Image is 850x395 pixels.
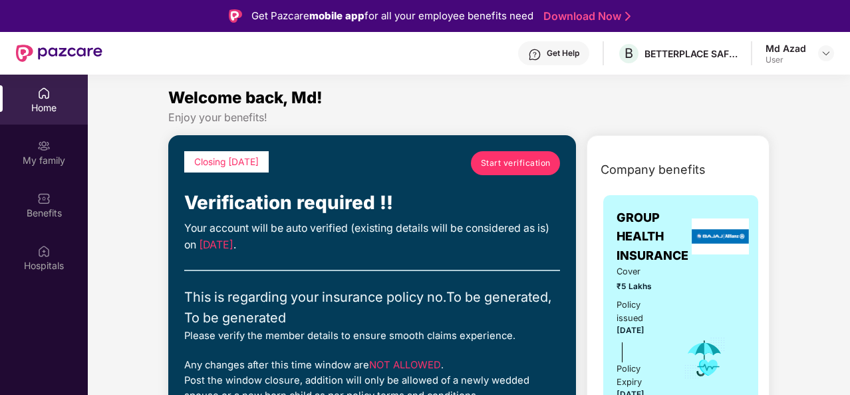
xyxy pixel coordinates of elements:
img: svg+xml;base64,PHN2ZyBpZD0iSGVscC0zMngzMiIgeG1sbnM9Imh0dHA6Ly93d3cudzMub3JnLzIwMDAvc3ZnIiB3aWR0aD... [528,48,541,61]
span: [DATE] [199,238,233,251]
span: GROUP HEALTH INSURANCE [617,208,688,265]
span: Welcome back, Md! [168,88,323,107]
div: Get Pazcare for all your employee benefits need [251,8,533,24]
img: svg+xml;base64,PHN2ZyBpZD0iSG9zcGl0YWxzIiB4bWxucz0iaHR0cDovL3d3dy53My5vcmcvMjAwMC9zdmciIHdpZHRoPS... [37,244,51,258]
div: Verification required !! [184,189,560,218]
div: This is regarding your insurance policy no. To be generated, To be generated [184,287,560,328]
img: svg+xml;base64,PHN2ZyB3aWR0aD0iMjAiIGhlaWdodD0iMjAiIHZpZXdCb3g9IjAgMCAyMCAyMCIgZmlsbD0ibm9uZSIgeG... [37,139,51,153]
span: NOT ALLOWED [369,359,441,371]
span: Start verification [481,157,551,169]
img: icon [683,336,726,380]
img: New Pazcare Logo [16,45,102,62]
div: User [766,55,806,65]
img: svg+xml;base64,PHN2ZyBpZD0iSG9tZSIgeG1sbnM9Imh0dHA6Ly93d3cudzMub3JnLzIwMDAvc3ZnIiB3aWR0aD0iMjAiIG... [37,87,51,100]
span: ₹5 Lakhs [617,280,665,293]
span: [DATE] [617,326,644,335]
span: Company benefits [601,161,706,179]
a: Download Now [543,9,627,23]
div: BETTERPLACE SAFETY SOLUTIONS PRIVATE LIMITED [644,47,738,60]
img: Stroke [625,9,631,23]
div: Policy Expiry [617,362,665,389]
div: Get Help [547,48,579,59]
img: svg+xml;base64,PHN2ZyBpZD0iQmVuZWZpdHMiIHhtbG5zPSJodHRwOi8vd3d3LnczLm9yZy8yMDAwL3N2ZyIgd2lkdGg9Ij... [37,192,51,205]
strong: mobile app [309,9,364,22]
span: B [625,45,633,61]
span: Cover [617,265,665,278]
div: Enjoy your benefits! [168,111,770,125]
img: svg+xml;base64,PHN2ZyBpZD0iRHJvcGRvd24tMzJ4MzIiIHhtbG5zPSJodHRwOi8vd3d3LnczLm9yZy8yMDAwL3N2ZyIgd2... [821,48,831,59]
div: Md Azad [766,42,806,55]
span: Closing [DATE] [194,157,259,167]
img: Logo [229,9,242,23]
img: insurerLogo [692,218,749,254]
div: Policy issued [617,298,665,325]
div: Please verify the member details to ensure smooth claims experience. [184,328,560,344]
a: Start verification [471,151,560,175]
div: Your account will be auto verified (existing details will be considered as is) on . [184,220,560,254]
